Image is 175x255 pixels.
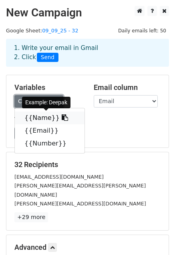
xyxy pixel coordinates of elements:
[14,83,82,92] h5: Variables
[14,160,161,169] h5: 32 Recipients
[14,183,146,198] small: [PERSON_NAME][EMAIL_ADDRESS][PERSON_NAME][DOMAIN_NAME]
[15,112,84,124] a: {{Name}}
[14,174,104,180] small: [EMAIL_ADDRESS][DOMAIN_NAME]
[15,137,84,150] a: {{Number}}
[37,53,58,62] span: Send
[94,83,161,92] h5: Email column
[8,44,167,62] div: 1. Write your email in Gmail 2. Click
[6,28,78,34] small: Google Sheet:
[14,95,63,108] a: Copy/paste...
[115,26,169,35] span: Daily emails left: 50
[15,124,84,137] a: {{Email}}
[14,243,161,252] h5: Advanced
[115,28,169,34] a: Daily emails left: 50
[135,217,175,255] iframe: Chat Widget
[14,212,48,222] a: +29 more
[42,28,78,34] a: 09_09_25 - 32
[22,97,70,108] div: Example: Deepak
[14,201,146,207] small: [PERSON_NAME][EMAIL_ADDRESS][DOMAIN_NAME]
[6,6,169,20] h2: New Campaign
